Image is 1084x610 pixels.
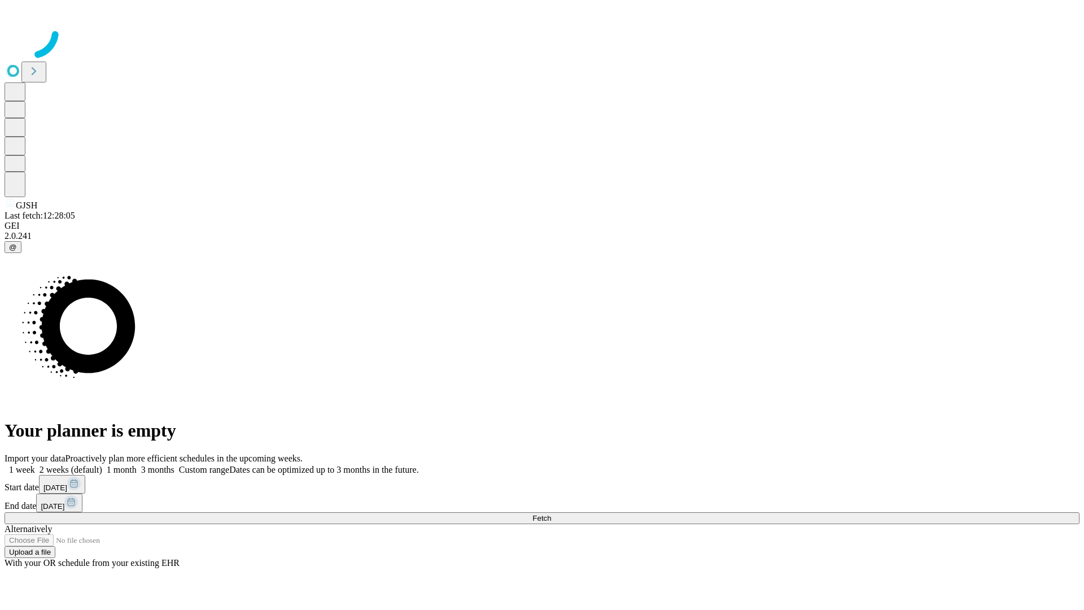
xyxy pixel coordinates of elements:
[532,514,551,522] span: Fetch
[36,494,82,512] button: [DATE]
[5,241,21,253] button: @
[39,475,85,494] button: [DATE]
[5,475,1079,494] div: Start date
[5,221,1079,231] div: GEI
[5,546,55,558] button: Upload a file
[43,483,67,492] span: [DATE]
[40,465,102,474] span: 2 weeks (default)
[5,558,180,568] span: With your OR schedule from your existing EHR
[5,454,65,463] span: Import your data
[5,211,75,220] span: Last fetch: 12:28:05
[9,243,17,251] span: @
[179,465,229,474] span: Custom range
[5,231,1079,241] div: 2.0.241
[41,502,64,511] span: [DATE]
[107,465,137,474] span: 1 month
[5,420,1079,441] h1: Your planner is empty
[5,494,1079,512] div: End date
[5,524,52,534] span: Alternatively
[9,465,35,474] span: 1 week
[16,201,37,210] span: GJSH
[65,454,303,463] span: Proactively plan more efficient schedules in the upcoming weeks.
[5,512,1079,524] button: Fetch
[229,465,418,474] span: Dates can be optimized up to 3 months in the future.
[141,465,174,474] span: 3 months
